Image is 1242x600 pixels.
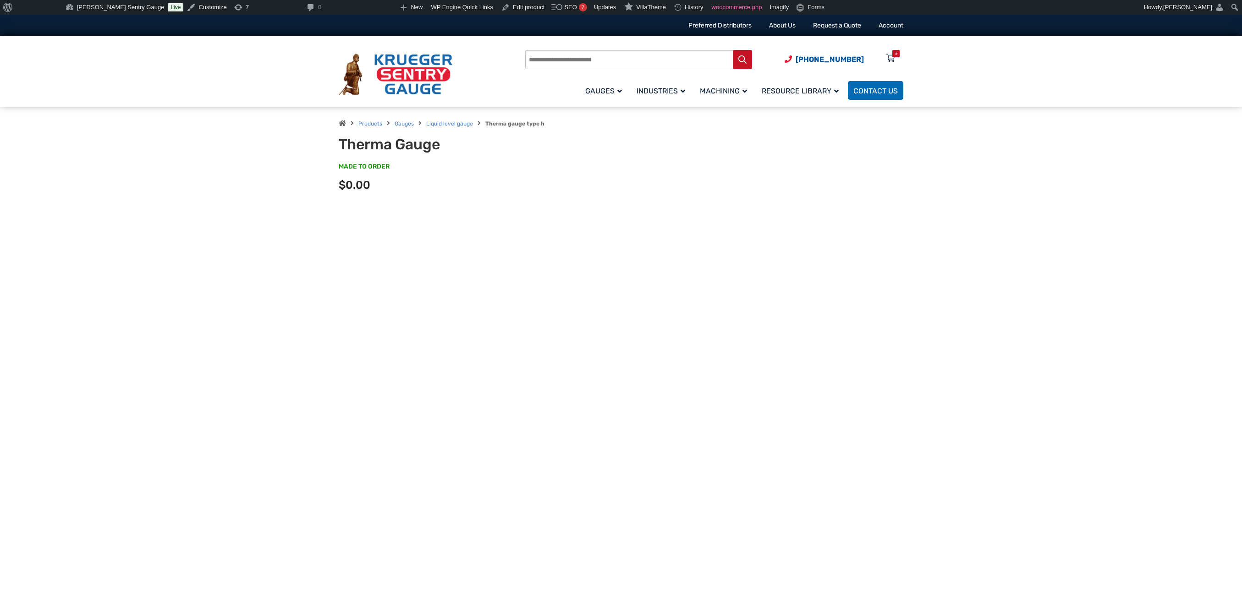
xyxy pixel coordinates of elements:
[813,22,861,29] a: Request a Quote
[853,87,898,95] span: Contact Us
[358,120,382,127] a: Products
[426,120,473,127] a: Liquid level gauge
[585,87,622,95] span: Gauges
[637,87,685,95] span: Industries
[631,80,694,101] a: Industries
[756,80,848,101] a: Resource Library
[796,55,864,64] span: [PHONE_NUMBER]
[848,81,903,100] a: Contact Us
[879,22,903,29] a: Account
[785,54,864,65] a: Phone Number (920) 434-8860
[485,120,544,127] strong: Therma gauge type h
[339,54,452,96] img: Krueger Sentry Gauge
[694,80,756,101] a: Machining
[339,162,390,171] span: MADE TO ORDER
[762,87,839,95] span: Resource Library
[688,22,752,29] a: Preferred Distributors
[395,120,414,127] a: Gauges
[700,87,747,95] span: Machining
[339,179,370,191] span: $0.00
[769,22,796,29] a: About Us
[895,50,897,57] div: 3
[339,136,565,153] h1: Therma Gauge
[580,80,631,101] a: Gauges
